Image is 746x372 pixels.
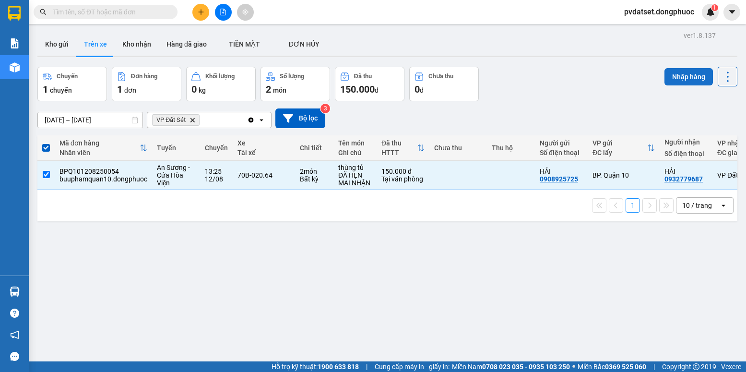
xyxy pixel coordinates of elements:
[354,73,372,80] div: Đã thu
[59,168,147,175] div: BPQ101208250054
[229,40,260,48] span: TIỀN MẶT
[237,4,254,21] button: aim
[300,175,329,183] div: Bất kỳ
[131,73,157,80] div: Đơn hàng
[335,67,404,101] button: Đã thu150.000đ
[3,70,59,75] span: In ngày:
[664,175,703,183] div: 0932779687
[381,149,417,156] div: HTTT
[50,86,72,94] span: chuyến
[201,115,202,125] input: Selected VP Đất Sét.
[26,52,118,60] span: -----------------------------------------
[215,4,232,21] button: file-add
[76,29,132,41] span: 01 Võ Văn Truyện, KP.1, Phường 2
[112,67,181,101] button: Đơn hàng1đơn
[540,149,583,156] div: Số điện thoại
[381,139,417,147] div: Đã thu
[186,67,256,101] button: Khối lượng0kg
[300,168,329,175] div: 2 món
[10,287,20,297] img: warehouse-icon
[8,6,21,21] img: logo-vxr
[59,139,140,147] div: Mã đơn hàng
[664,138,708,146] div: Người nhận
[693,363,699,370] span: copyright
[59,175,147,183] div: buuphamquan10.dongphuoc
[10,330,19,339] span: notification
[728,8,736,16] span: caret-down
[247,116,255,124] svg: Clear all
[48,61,101,68] span: VPDS1208250003
[723,4,740,21] button: caret-down
[540,175,578,183] div: 0908925725
[338,171,372,187] div: ĐÃ HẸN MAI NHẬN
[3,62,101,68] span: [PERSON_NAME]:
[59,149,140,156] div: Nhân viên
[115,33,159,56] button: Kho nhận
[124,86,136,94] span: đơn
[272,361,359,372] span: Hỗ trợ kỹ thuật:
[338,139,372,147] div: Tên món
[273,86,286,94] span: món
[205,175,228,183] div: 12/08
[258,116,265,124] svg: open
[10,38,20,48] img: solution-icon
[205,73,235,80] div: Khối lượng
[220,9,226,15] span: file-add
[300,144,329,152] div: Chi tiết
[664,68,713,85] button: Nhập hàng
[191,84,197,95] span: 0
[21,70,59,75] span: 12:54:49 [DATE]
[199,86,206,94] span: kg
[381,168,425,175] div: 150.000 đ
[414,84,420,95] span: 0
[275,108,325,128] button: Bộ lọc
[592,149,647,156] div: ĐC lấy
[57,73,78,80] div: Chuyến
[40,9,47,15] span: search
[37,67,107,101] button: Chuyến1chuyến
[320,104,330,113] sup: 3
[76,15,129,27] span: Bến xe [GEOGRAPHIC_DATA]
[713,4,716,11] span: 1
[237,139,290,147] div: Xe
[381,175,425,183] div: Tại văn phòng
[428,73,453,80] div: Chưa thu
[76,43,118,48] span: Hotline: 19001152
[409,67,479,101] button: Chưa thu0đ
[420,86,424,94] span: đ
[375,361,450,372] span: Cung cấp máy in - giấy in:
[192,4,209,21] button: plus
[156,116,186,124] span: VP Đất Sét
[76,5,131,13] strong: ĐỒNG PHƯỚC
[205,168,228,175] div: 13:25
[261,67,330,101] button: Số lượng2món
[682,201,712,210] div: 10 / trang
[157,144,195,152] div: Tuyến
[653,361,655,372] span: |
[540,139,583,147] div: Người gửi
[38,112,142,128] input: Select a date range.
[684,30,716,41] div: ver 1.8.137
[157,164,190,187] span: An Sương - Cửa Hòa Viện
[159,33,214,56] button: Hàng đã giao
[55,135,152,161] th: Toggle SortBy
[3,6,46,48] img: logo
[76,33,115,56] button: Trên xe
[452,361,570,372] span: Miền Nam
[375,86,379,94] span: đ
[434,144,482,152] div: Chưa thu
[237,149,290,156] div: Tài xế
[572,365,575,369] span: ⚪️
[242,9,249,15] span: aim
[338,164,372,171] div: thùng tủ
[338,149,372,156] div: Ghi chú
[53,7,166,17] input: Tìm tên, số ĐT hoặc mã đơn
[10,62,20,72] img: warehouse-icon
[592,171,655,179] div: BP. Quận 10
[198,9,204,15] span: plus
[605,363,646,371] strong: 0369 525 060
[289,40,320,48] span: ĐƠN HỦY
[626,198,640,213] button: 1
[720,202,727,209] svg: open
[266,84,271,95] span: 2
